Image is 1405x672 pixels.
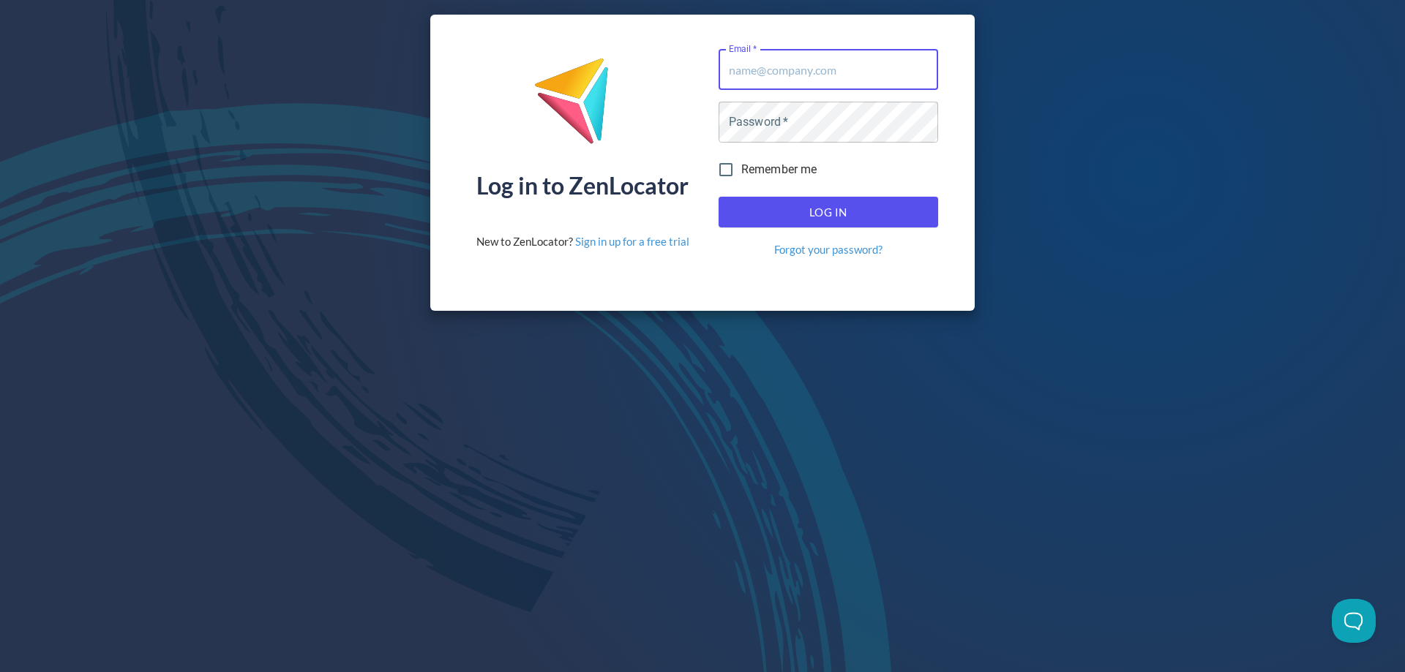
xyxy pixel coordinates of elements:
iframe: Toggle Customer Support [1332,599,1376,643]
img: ZenLocator [533,57,632,156]
div: Log in to ZenLocator [476,174,689,197]
button: Log In [719,197,938,227]
div: New to ZenLocator? [476,234,689,249]
span: Log In [735,203,922,222]
a: Forgot your password? [774,242,883,257]
a: Sign in up for a free trial [575,235,689,248]
span: Remember me [741,161,817,178]
input: name@company.com [719,49,938,90]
